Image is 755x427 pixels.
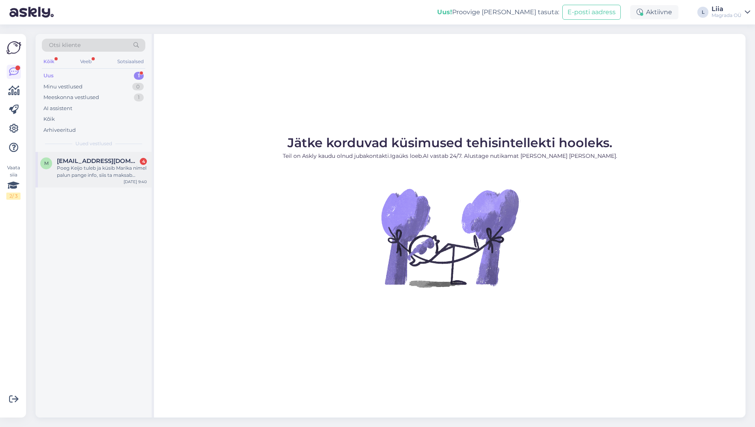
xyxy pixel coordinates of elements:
[287,135,612,150] span: Jätke korduvad küsimused tehisintellekti hooleks.
[134,94,144,101] div: 1
[43,72,54,80] div: Uus
[437,7,559,17] div: Proovige [PERSON_NAME] tasuta:
[79,56,93,67] div: Veeb
[42,56,56,67] div: Kõik
[43,105,72,112] div: AI assistent
[43,83,83,91] div: Minu vestlused
[697,7,708,18] div: L
[437,8,452,16] b: Uus!
[132,83,144,91] div: 0
[49,41,81,49] span: Otsi kliente
[140,158,147,165] div: 4
[712,6,742,12] div: Liia
[379,167,521,309] img: Vestlus pole aktiivne
[6,40,21,55] img: Askly Logo
[43,115,55,123] div: Kõik
[562,5,621,20] button: E-posti aadress
[43,126,76,134] div: Arhiveeritud
[6,164,21,178] font: Vaata siia
[134,72,144,80] div: 1
[116,56,145,67] div: Sotsiaalsed
[646,8,672,16] font: Aktiivne
[57,157,139,165] span: marikahaljaste@gmail.com
[283,152,617,160] p: Teil on Askly kaudu olnud juba kontakti. Igaüks loeb. AI vastab 24/7. Alustage nutikamat [PERSON_...
[712,12,742,19] div: Magrada OÜ
[712,6,750,19] a: LiiaMagrada OÜ
[6,193,21,200] div: 2 / 3
[44,160,49,166] span: m
[124,179,147,185] div: [DATE] 9:40
[57,165,147,179] div: Poeg Keijo tuleb ja küsib Marika nimel palun pange info, siis ta maksab kohapeal kaardiga 23.73€ ;)
[43,94,99,101] div: Meeskonna vestlused
[75,140,112,147] span: Uued vestlused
